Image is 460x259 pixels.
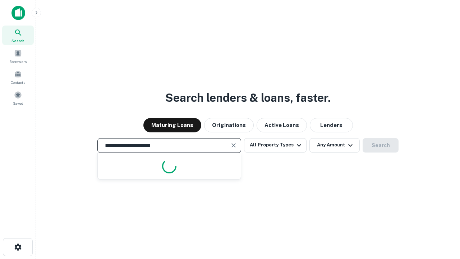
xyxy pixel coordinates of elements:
[11,79,25,85] span: Contacts
[257,118,307,132] button: Active Loans
[244,138,307,153] button: All Property Types
[424,201,460,236] iframe: Chat Widget
[229,140,239,150] button: Clear
[2,88,34,108] a: Saved
[2,67,34,87] a: Contacts
[2,46,34,66] a: Borrowers
[165,89,331,106] h3: Search lenders & loans, faster.
[11,38,24,44] span: Search
[309,138,360,153] button: Any Amount
[204,118,254,132] button: Originations
[9,59,27,64] span: Borrowers
[2,26,34,45] a: Search
[310,118,353,132] button: Lenders
[143,118,201,132] button: Maturing Loans
[11,6,25,20] img: capitalize-icon.png
[13,100,23,106] span: Saved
